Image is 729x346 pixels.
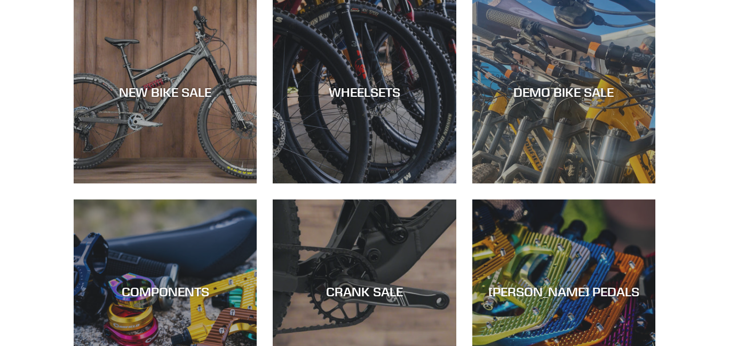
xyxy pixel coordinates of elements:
[273,284,456,299] div: CRANK SALE
[74,284,257,299] div: COMPONENTS
[273,84,456,99] div: WHEELSETS
[74,84,257,99] div: NEW BIKE SALE
[472,84,655,99] div: DEMO BIKE SALE
[472,284,655,299] div: [PERSON_NAME] PEDALS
